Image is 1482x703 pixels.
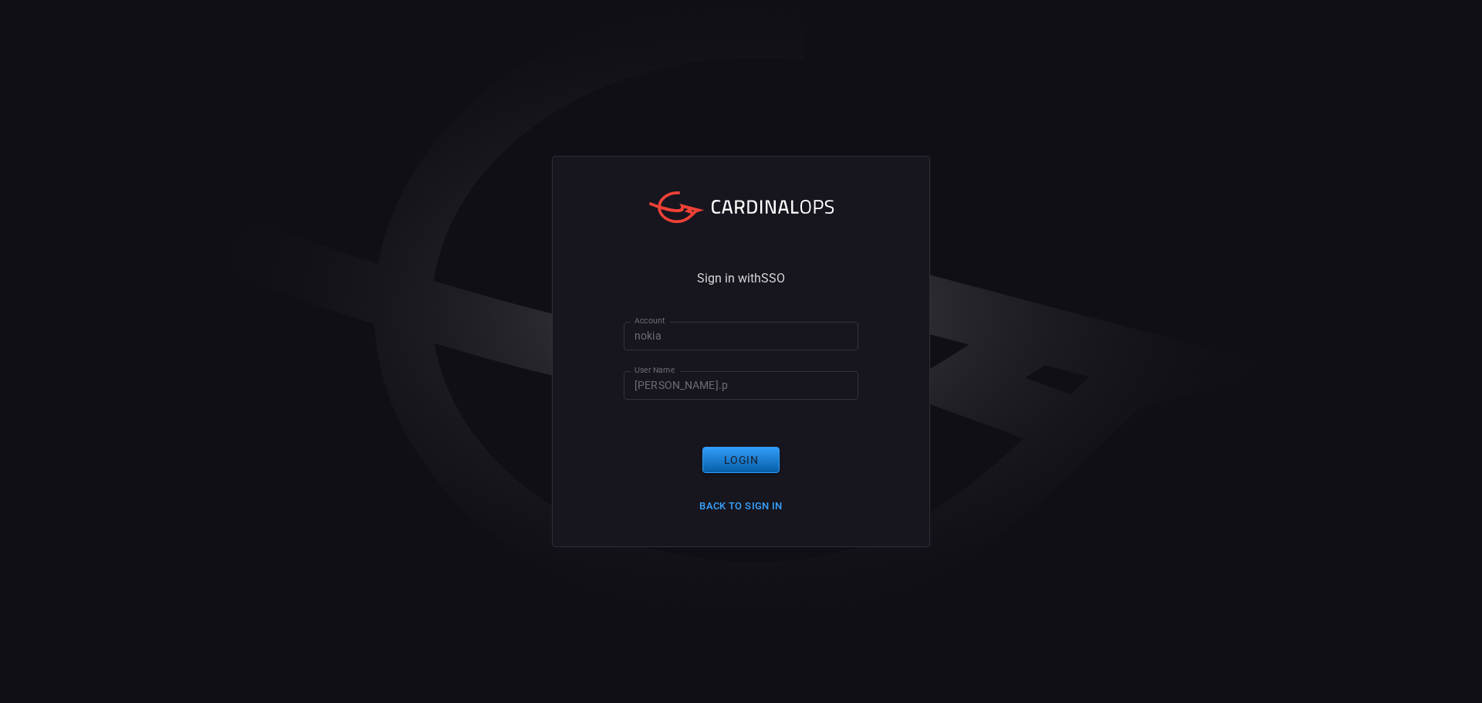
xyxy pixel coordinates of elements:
label: Account [634,315,665,326]
button: Back to Sign in [690,495,792,519]
button: Login [702,447,780,474]
label: User Name [634,364,675,376]
input: Type your user name [624,371,858,400]
span: Sign in with SSO [697,272,785,285]
input: Type your account [624,322,858,350]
